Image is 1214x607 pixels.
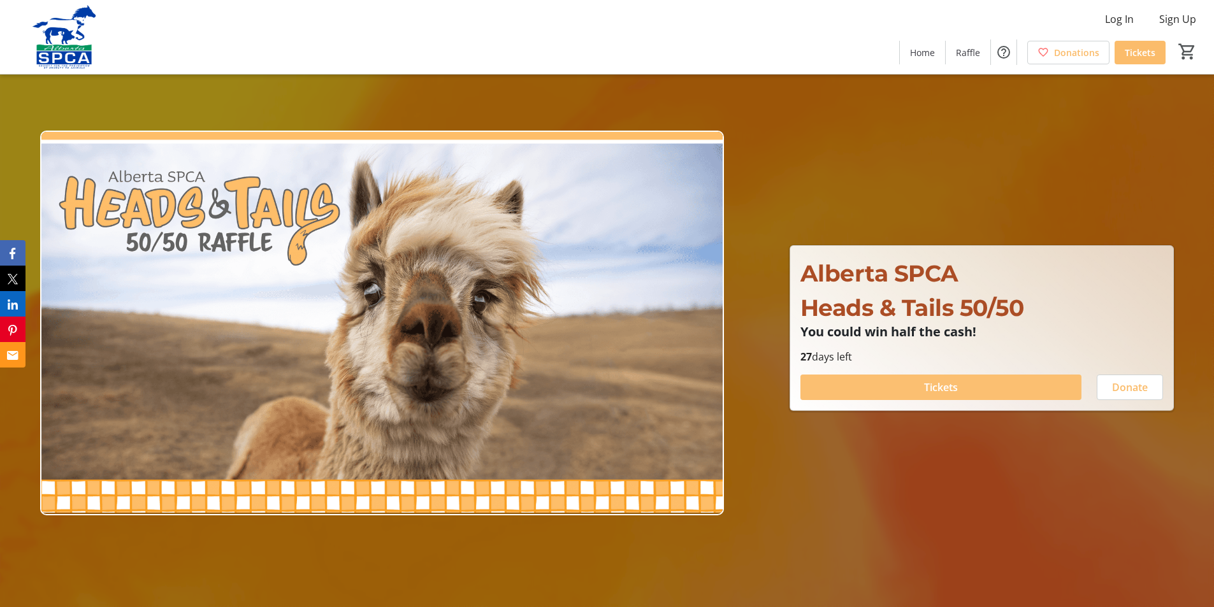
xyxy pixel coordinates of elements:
span: Donate [1112,380,1148,395]
a: Tickets [1115,41,1166,64]
img: Alberta SPCA's Logo [8,5,121,69]
span: Alberta SPCA [800,259,958,287]
span: Tickets [1125,46,1155,59]
button: Cart [1176,40,1199,63]
span: Tickets [924,380,958,395]
span: Heads & Tails 50/50 [800,294,1024,322]
span: Home [910,46,935,59]
span: 27 [800,350,812,364]
button: Sign Up [1149,9,1206,29]
button: Tickets [800,375,1081,400]
p: You could win half the cash! [800,325,1163,339]
p: days left [800,349,1163,364]
span: Sign Up [1159,11,1196,27]
button: Donate [1097,375,1163,400]
span: Raffle [956,46,980,59]
span: Donations [1054,46,1099,59]
button: Log In [1095,9,1144,29]
a: Raffle [946,41,990,64]
button: Help [991,39,1016,65]
a: Donations [1027,41,1109,64]
img: Campaign CTA Media Photo [40,131,724,515]
a: Home [900,41,945,64]
span: Log In [1105,11,1134,27]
